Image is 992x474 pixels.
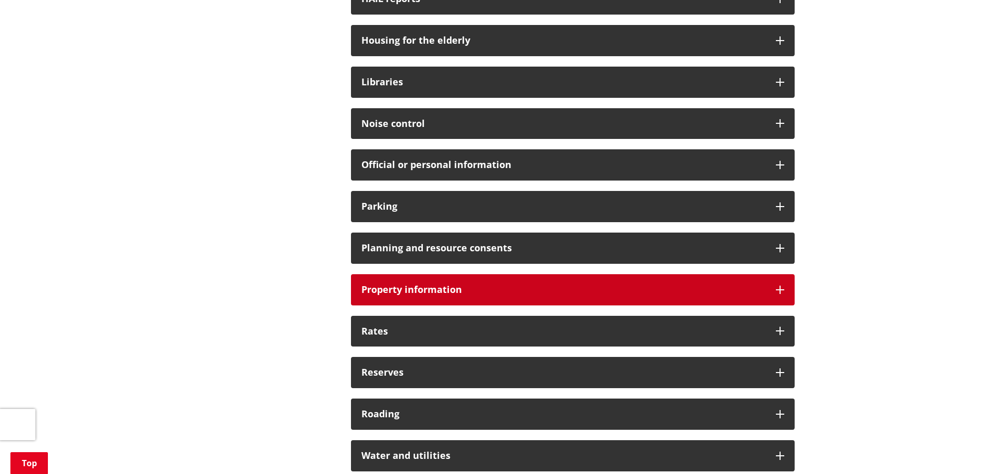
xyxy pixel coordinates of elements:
a: Top [10,452,48,474]
h3: Property information [361,285,765,295]
h3: Reserves [361,367,765,378]
h3: Water and utilities [361,451,765,461]
h3: Official or personal information [361,160,765,170]
h3: Libraries [361,77,765,87]
h3: Housing for the elderly [361,35,765,46]
h3: Planning and resource consents [361,243,765,253]
iframe: Messenger Launcher [944,430,982,468]
h3: Noise control [361,119,765,129]
h3: Rates [361,326,765,337]
h3: Roading [361,409,765,419]
h3: Parking [361,201,765,212]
